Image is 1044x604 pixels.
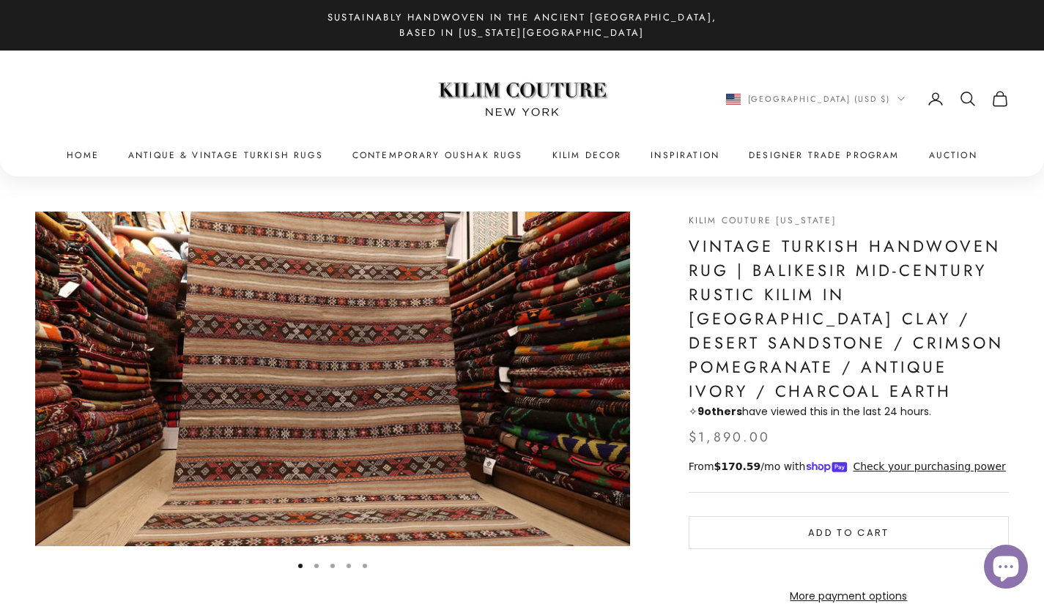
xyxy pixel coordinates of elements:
[748,92,891,105] span: [GEOGRAPHIC_DATA] (USD $)
[689,516,1009,548] button: Add to cart
[651,148,719,163] a: Inspiration
[128,148,323,163] a: Antique & Vintage Turkish Rugs
[689,427,770,448] sale-price: $1,890.00
[35,212,630,546] div: Item 1 of 5
[726,90,1010,108] nav: Secondary navigation
[697,404,742,419] strong: others
[431,64,614,134] img: Logo of Kilim Couture New York
[35,212,630,546] img: Vintage Turkish Mid-Century Rustic Kilim, handwoven by Anatolian artisans. Featuring traditional ...
[726,92,906,105] button: Change country or currency
[697,404,704,419] span: 9
[689,214,837,227] a: Kilim Couture [US_STATE]
[689,403,1009,420] p: ✧ have viewed this in the last 24 hours.
[749,148,900,163] a: Designer Trade Program
[352,148,523,163] a: Contemporary Oushak Rugs
[980,545,1032,592] inbox-online-store-chat: Shopify online store chat
[317,10,728,41] p: Sustainably Handwoven in the Ancient [GEOGRAPHIC_DATA], Based in [US_STATE][GEOGRAPHIC_DATA]
[67,148,99,163] a: Home
[726,94,741,105] img: United States
[552,148,622,163] summary: Kilim Decor
[35,148,1009,163] nav: Primary navigation
[689,234,1009,403] h1: Vintage Turkish Handwoven Rug | Balikesir Mid-Century Rustic Kilim in [GEOGRAPHIC_DATA] Clay / De...
[929,148,977,163] a: Auction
